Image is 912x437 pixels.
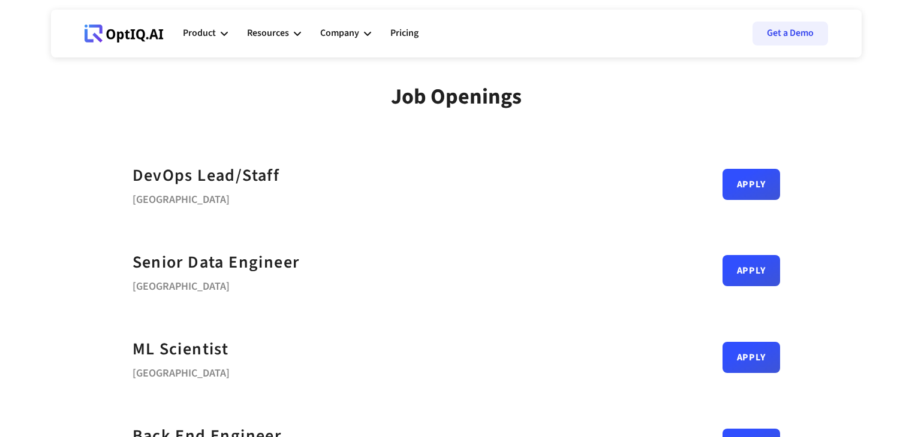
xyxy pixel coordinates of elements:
div: Resources [247,25,289,41]
div: Company [320,25,359,41]
a: Pricing [390,16,419,51]
div: Company [320,16,371,51]
a: Apply [723,169,780,200]
div: Product [183,25,216,41]
a: ML Scientist [133,336,229,363]
a: Apply [723,255,780,286]
div: Product [183,16,228,51]
a: Apply [723,342,780,373]
div: [GEOGRAPHIC_DATA] [133,363,230,380]
div: [GEOGRAPHIC_DATA] [133,189,280,206]
a: Webflow Homepage [85,16,164,51]
div: Resources [247,16,301,51]
a: DevOps Lead/Staff [133,162,280,189]
div: Job Openings [391,84,522,110]
a: Get a Demo [753,22,828,45]
div: [GEOGRAPHIC_DATA] [133,276,300,293]
a: Senior Data Engineer [133,249,300,276]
